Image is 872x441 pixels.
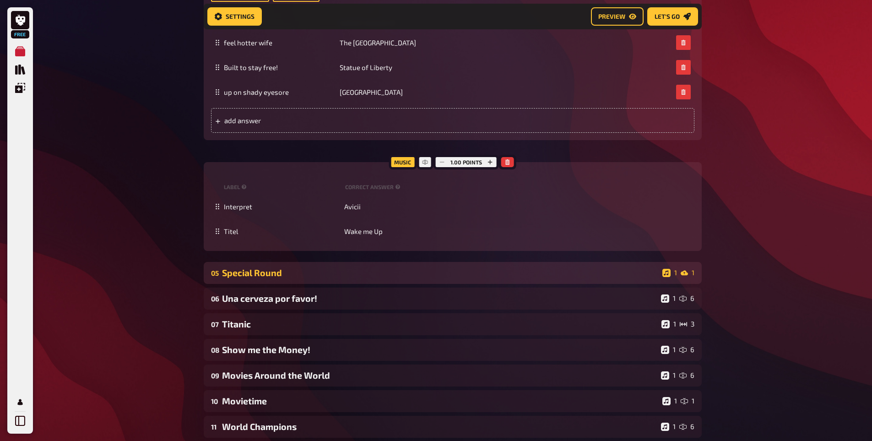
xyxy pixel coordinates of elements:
div: 6 [679,371,694,380]
div: World Champions [222,421,657,432]
div: 08 [211,346,218,354]
span: add answer [224,116,367,125]
a: Let's go [647,7,698,26]
div: 1.00 points [433,155,499,169]
div: 1 [661,423,676,431]
span: Preview [598,13,625,20]
div: 6 [679,294,694,303]
div: 1 [681,397,694,405]
div: 1 [662,269,677,277]
div: 1 [681,269,694,277]
div: 09 [211,371,218,380]
span: [GEOGRAPHIC_DATA] [340,88,403,96]
small: correct answer [345,183,402,191]
div: 07 [211,320,218,328]
a: Overlays [11,79,29,97]
div: 10 [211,397,218,405]
div: Music [389,155,417,169]
div: Movies Around the World [222,370,657,381]
span: The [GEOGRAPHIC_DATA] [340,38,416,47]
div: 1 [661,294,676,303]
span: up on shady eyesore [224,88,289,96]
span: Titel [224,227,238,235]
div: 1 [661,346,676,354]
div: 6 [679,346,694,354]
div: Una cerveza por favor! [222,293,657,304]
div: Movietime [222,396,659,406]
div: Titanic [222,319,658,329]
div: 1 [662,397,677,405]
div: 1 [661,371,676,380]
span: Wake me Up [344,227,383,235]
div: 05 [211,269,218,277]
div: 3 [680,320,694,328]
a: Preview [591,7,644,26]
span: Let's go [655,13,680,20]
div: 6 [679,423,694,431]
span: Avicii [344,202,361,211]
span: Statue of Liberty [340,63,392,71]
span: feel hotter wife [224,38,272,47]
a: Settings [207,7,262,26]
div: 11 [211,423,218,431]
a: My Account [11,393,29,411]
a: Quiz Library [11,60,29,79]
span: Settings [226,13,255,20]
div: 1 [661,320,676,328]
span: Free [12,32,28,37]
small: label [224,183,341,191]
a: My Quizzes [11,42,29,60]
span: Interpret [224,202,252,211]
div: Special Round [222,267,659,278]
div: Show me the Money! [222,344,657,355]
span: Built to stay free! [224,63,278,71]
div: 06 [211,294,218,303]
